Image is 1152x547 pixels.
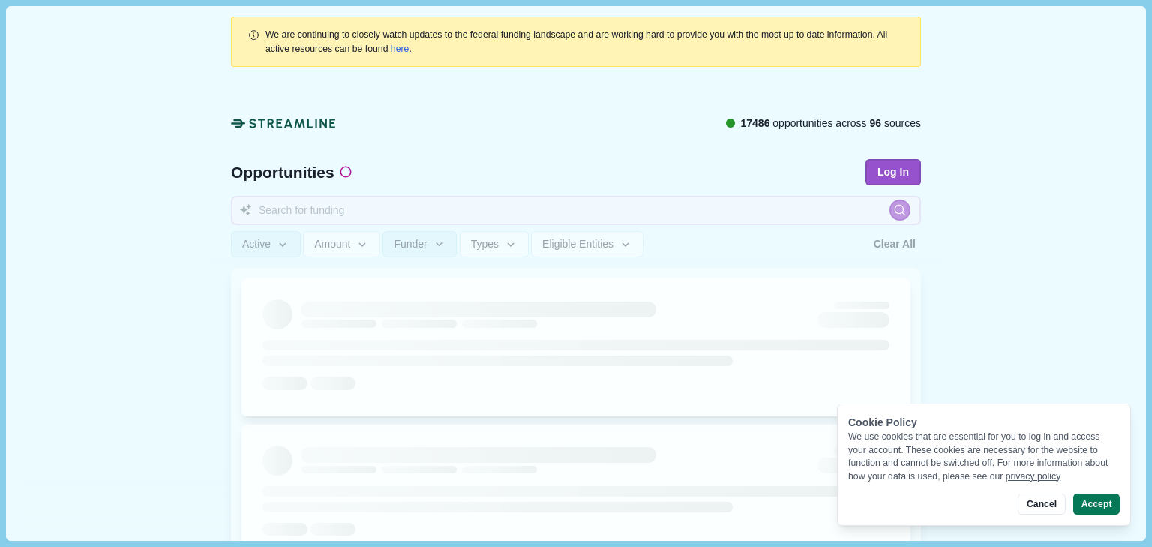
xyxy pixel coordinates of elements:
button: Amount [303,231,380,257]
button: Types [460,231,529,257]
span: Cookie Policy [848,416,917,428]
button: Clear All [868,231,921,257]
button: Eligible Entities [531,231,643,257]
span: 17486 [740,117,769,129]
button: Funder [382,231,457,257]
button: Active [231,231,301,257]
span: Opportunities [231,164,334,180]
button: Log In [865,159,921,185]
span: Active [242,238,271,251]
a: privacy policy [1006,471,1061,482]
a: here [391,44,409,54]
button: Cancel [1018,494,1065,515]
span: 96 [870,117,882,129]
span: Funder [394,238,427,251]
div: . [265,28,904,56]
div: We use cookies that are essential for you to log in and access your account. These cookies are ne... [848,431,1120,483]
span: Eligible Entities [542,238,613,251]
span: opportunities across sources [740,116,921,131]
span: Amount [314,238,350,251]
button: Accept [1073,494,1120,515]
span: We are continuing to closely watch updates to the federal funding landscape and are working hard ... [265,29,887,53]
span: Types [471,238,499,251]
input: Search for funding [231,196,921,225]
